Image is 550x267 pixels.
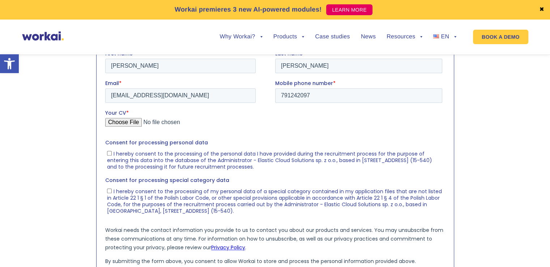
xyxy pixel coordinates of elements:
a: LEARN MORE [326,4,372,15]
span: EN [441,34,449,40]
a: Products [273,34,304,40]
a: Resources [387,34,422,40]
p: Workai premieres 3 new AI-powered modules! [175,5,322,14]
a: ✖ [539,7,544,13]
a: Case studies [315,34,350,40]
a: Privacy Policy [106,194,140,201]
a: BOOK A DEMO [473,30,528,44]
a: Why Workai? [219,34,262,40]
a: News [361,34,376,40]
